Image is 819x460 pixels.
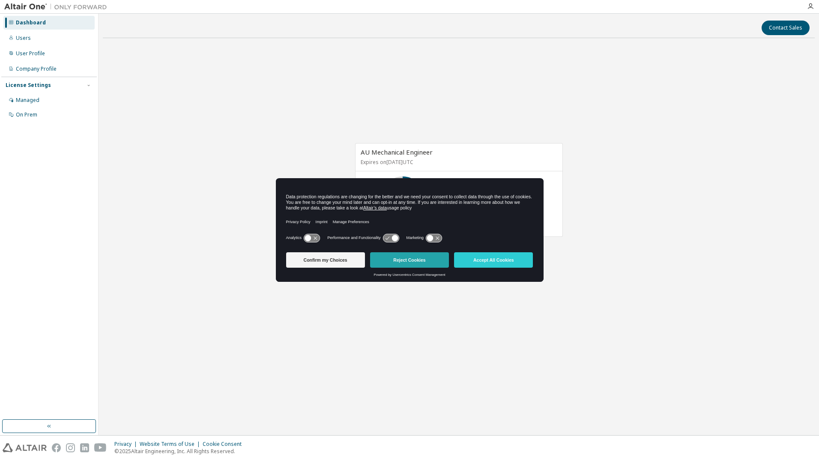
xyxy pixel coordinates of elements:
[361,158,555,166] p: Expires on [DATE] UTC
[203,441,247,448] div: Cookie Consent
[3,443,47,452] img: altair_logo.svg
[140,441,203,448] div: Website Terms of Use
[361,148,433,156] span: AU Mechanical Engineer
[16,111,37,118] div: On Prem
[80,443,89,452] img: linkedin.svg
[16,50,45,57] div: User Profile
[6,82,51,89] div: License Settings
[114,448,247,455] p: © 2025 Altair Engineering, Inc. All Rights Reserved.
[66,443,75,452] img: instagram.svg
[52,443,61,452] img: facebook.svg
[762,21,810,35] button: Contact Sales
[16,66,57,72] div: Company Profile
[16,97,39,104] div: Managed
[16,35,31,42] div: Users
[4,3,111,11] img: Altair One
[114,441,140,448] div: Privacy
[94,443,107,452] img: youtube.svg
[16,19,46,26] div: Dashboard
